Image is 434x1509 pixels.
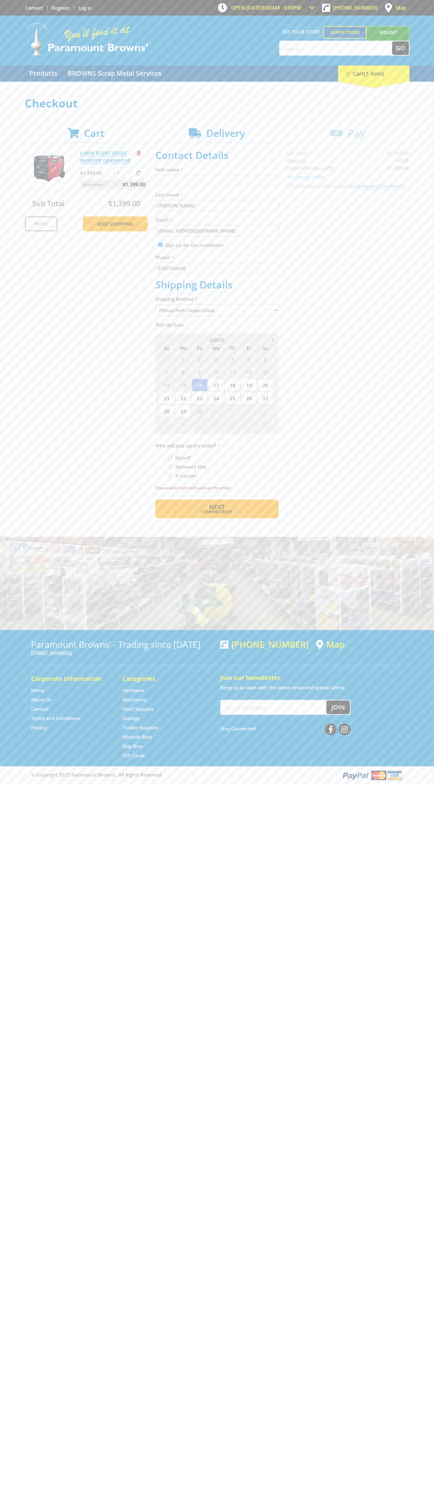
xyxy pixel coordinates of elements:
span: 2 [192,353,208,365]
span: Tu [192,344,208,352]
span: 3 [208,353,224,365]
span: 1 [208,405,224,417]
span: 24 [208,392,224,404]
h2: Contact Details [155,149,279,161]
span: 2 [225,405,240,417]
span: 28 [159,405,175,417]
label: Sign up for the newsletter [165,242,224,248]
span: [DATE] [210,337,224,343]
a: Mount [PERSON_NAME] [366,26,409,50]
span: 3 [241,405,257,417]
span: 6 [257,353,273,365]
span: 7 [192,418,208,430]
label: Myself [173,452,192,463]
h1: Checkout [25,97,409,110]
img: PayPal, Mastercard, Visa accepted [341,769,403,781]
a: Gepps Cross [323,26,366,39]
input: Please enter your last name. [155,200,279,211]
input: Please enter your first name. [155,175,279,186]
span: (1 item) [364,70,384,77]
input: Please select who will pick up the order. [168,474,172,478]
input: Search [280,41,392,55]
input: Please enter your email address. [155,225,279,236]
a: View a map of Gepps Cross location [316,639,345,650]
span: 10 [208,366,224,378]
button: Next Confirm order [155,500,279,518]
span: Confirm order [169,510,265,514]
input: Your email address [221,700,326,714]
span: 8:00am - 5:00pm [262,4,301,11]
label: Email [155,216,279,224]
span: 23 [192,392,208,404]
a: Go to the registration page [51,5,70,11]
span: 5 [241,353,257,365]
span: 27 [257,392,273,404]
span: 7 [159,366,175,378]
h5: Join our Newsletter [220,673,403,682]
span: 9 [225,418,240,430]
div: Cart [338,66,409,82]
span: Sub Total [32,198,64,208]
a: Go to the Contact page [31,706,49,712]
span: 1 [175,353,191,365]
span: 12 [241,366,257,378]
label: A Courier [173,470,199,481]
span: Th [225,344,240,352]
span: Set your store [279,26,324,37]
span: 5 [159,418,175,430]
a: Remove from cart [137,150,141,156]
span: 25 [225,392,240,404]
span: Su [159,344,175,352]
span: 4 [257,405,273,417]
p: Keep up to date with the latest news and special offers. [220,684,403,691]
span: 30 [192,405,208,417]
h5: Corporate Information [31,674,110,683]
input: Please enter your telephone number. [155,263,279,274]
a: Go to the Timber Supplies page [123,724,158,731]
img: 6.0KW SILENT SERIES INVERTER GENERATOR [31,149,68,187]
span: 11 [257,418,273,430]
span: 21 [159,392,175,404]
span: 11 [225,366,240,378]
label: Who will pick up the order? [155,442,279,449]
label: First name [155,166,279,173]
a: Go to the Hardware page [123,687,145,694]
span: $1,399.00 [123,180,145,189]
label: Last name [155,191,279,198]
a: Go to the Home page [31,687,44,694]
h5: Categories [123,674,202,683]
span: $1,399.00 [108,198,140,208]
a: Go to the Products page [25,66,62,82]
span: 8 [175,366,191,378]
span: 26 [241,392,257,404]
h2: Shipping Details [155,279,279,291]
a: Keep Shopping [83,216,148,231]
button: Go [392,41,409,55]
span: Next [209,503,225,511]
a: Go to the Machinery page [123,696,146,703]
p: [STREET_ADDRESS] [31,649,214,657]
span: Cart [84,126,105,140]
span: Sa [257,344,273,352]
span: 17 [208,379,224,391]
span: 13 [257,366,273,378]
a: 6.0KW SILENT SERIES INVERTER GENERATOR [80,150,131,164]
a: Go to the Steel Supplies page [123,706,154,712]
a: Go to the Gift Cards page [123,752,145,759]
span: 6 [175,418,191,430]
div: ® Copyright 2025 Paramount Browns'. All Rights Reserved. [25,769,409,781]
span: 9 [192,366,208,378]
span: 29 [175,405,191,417]
span: 18 [225,379,240,391]
a: Print [25,216,57,231]
a: Go to the Storage page [123,715,140,722]
img: Paramount Browns' [25,22,149,56]
span: 4 [225,353,240,365]
p: $1,399.00 [80,169,113,177]
label: Pick Up Date [155,321,279,329]
span: 14 [159,379,175,391]
a: Go to the Skip Bins page [123,743,143,750]
span: 22 [175,392,191,404]
a: Go to the Terms and Conditions page [31,715,80,722]
button: Join [326,700,350,714]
